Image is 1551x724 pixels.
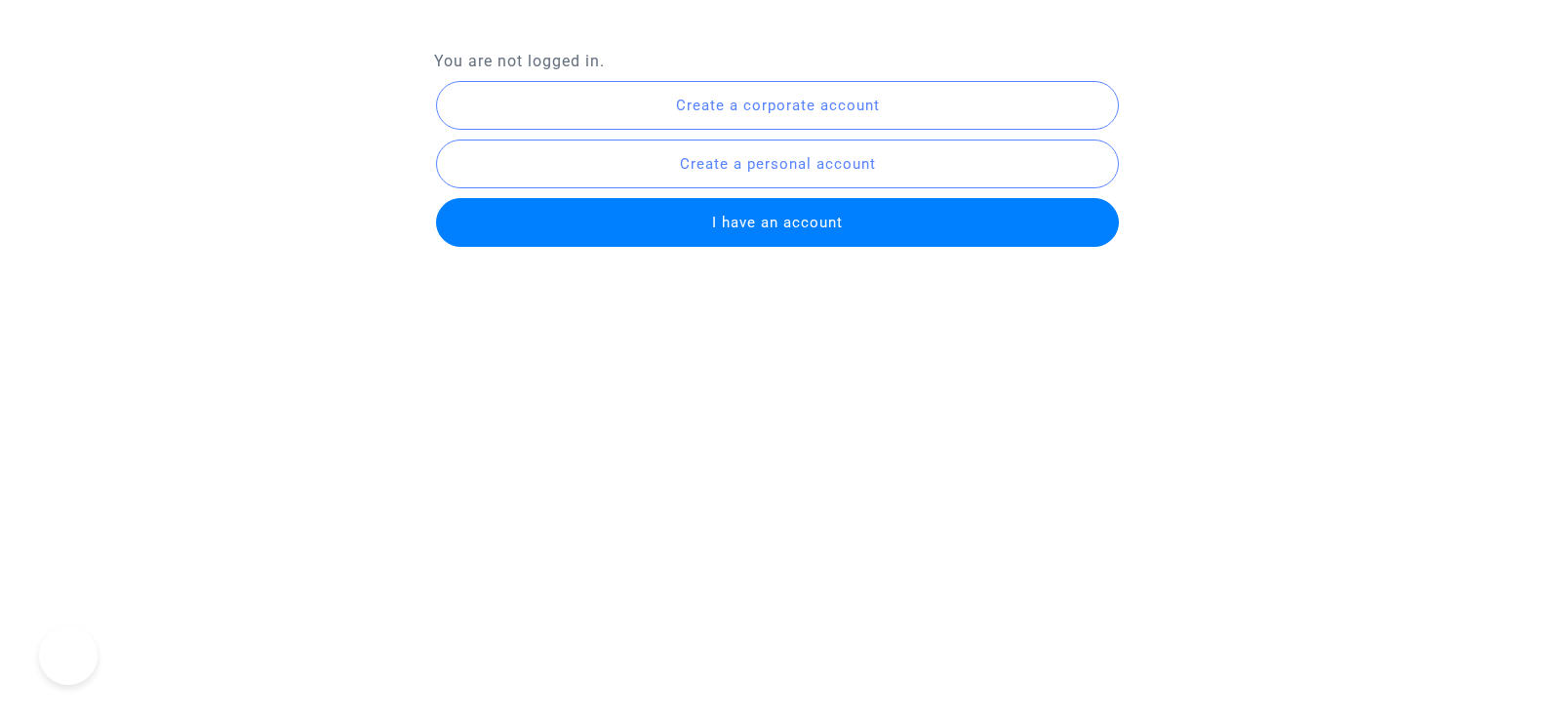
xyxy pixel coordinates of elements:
span: Create a corporate account [676,97,880,114]
a: Create a personal account [434,153,1122,172]
p: You are not logged in. [434,49,1118,73]
button: Create a corporate account [436,81,1120,130]
span: Create a personal account [680,155,876,173]
span: I have an account [712,214,843,231]
iframe: Help Scout Beacon - Open [39,626,98,685]
button: Create a personal account [436,140,1120,188]
button: I have an account [436,198,1120,247]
